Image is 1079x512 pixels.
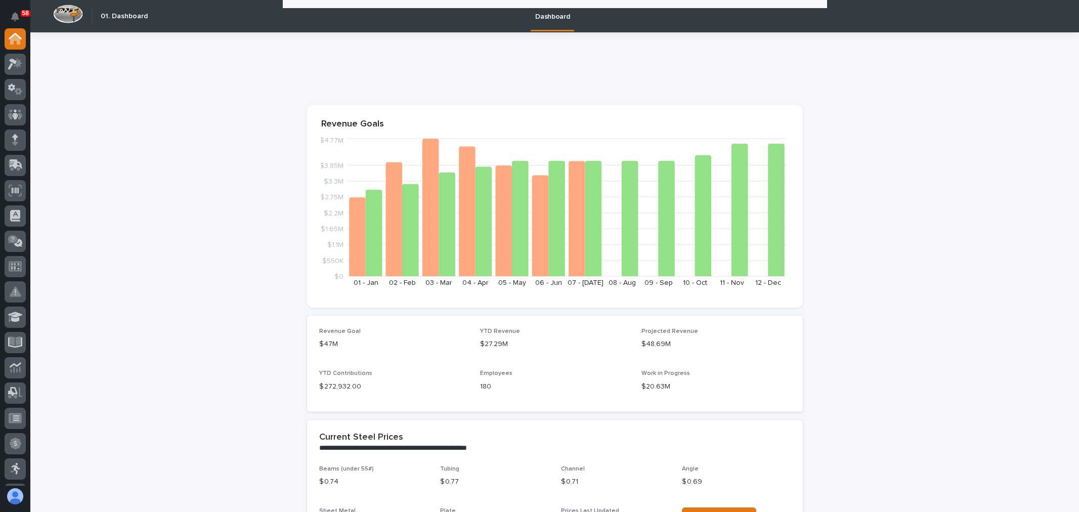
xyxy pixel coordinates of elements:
p: $ 272,932.00 [319,381,468,392]
span: Channel [561,466,585,472]
text: 06 - Jun [535,279,562,286]
tspan: $0 [334,273,343,280]
tspan: $3.85M [320,162,343,169]
p: Revenue Goals [321,119,789,130]
tspan: $550K [322,257,343,264]
p: $27.29M [480,339,629,350]
text: 03 - Mar [425,279,452,286]
tspan: $1.1M [327,241,343,248]
p: $ 0.74 [319,477,428,487]
button: users-avatar [5,486,26,507]
p: $ 0.71 [561,477,670,487]
div: Notifications58 [13,12,26,28]
p: 58 [22,10,29,17]
p: $ 0.69 [682,477,791,487]
span: Tubing [440,466,459,472]
p: $47M [319,339,468,350]
span: Angle [682,466,699,472]
tspan: $2.75M [320,194,343,201]
text: 08 - Aug [608,279,635,286]
span: Projected Revenue [641,328,698,334]
text: 04 - Apr [462,279,489,286]
p: 180 [480,381,629,392]
h2: 01. Dashboard [101,12,148,21]
p: $48.69M [641,339,791,350]
tspan: $4.77M [320,137,343,144]
text: 02 - Feb [389,279,416,286]
tspan: $2.2M [324,209,343,217]
span: Employees [480,370,512,376]
span: Work in Progress [641,370,690,376]
text: 05 - May [498,279,526,286]
button: Notifications [5,6,26,27]
text: 09 - Sep [644,279,672,286]
p: $ 0.77 [440,477,549,487]
span: YTD Revenue [480,328,520,334]
img: Workspace Logo [53,5,83,23]
text: 12 - Dec [755,279,781,286]
span: Beams (under 55#) [319,466,374,472]
span: Revenue Goal [319,328,361,334]
span: YTD Contributions [319,370,372,376]
tspan: $3.3M [324,178,343,185]
h2: Current Steel Prices [319,432,403,443]
p: $20.63M [641,381,791,392]
text: 01 - Jan [353,279,378,286]
text: 11 - Nov [719,279,744,286]
text: 07 - [DATE] [567,279,603,286]
tspan: $1.65M [321,226,343,233]
text: 10 - Oct [683,279,707,286]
